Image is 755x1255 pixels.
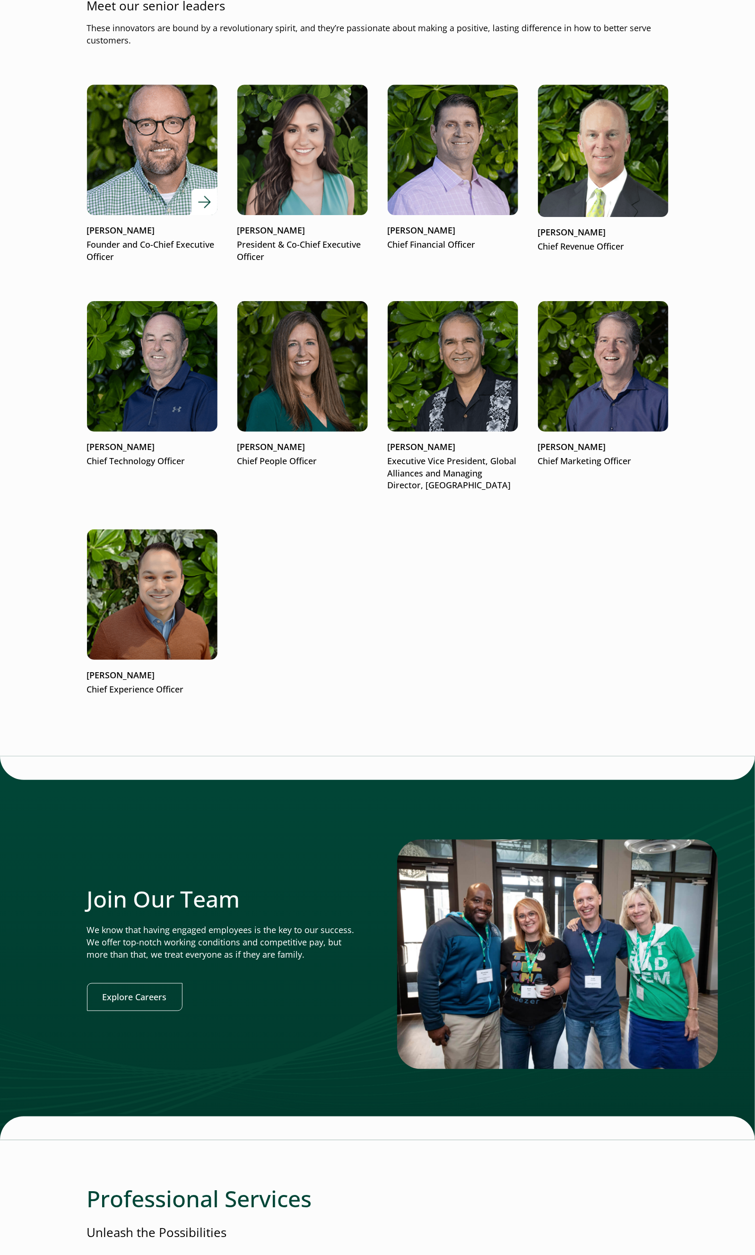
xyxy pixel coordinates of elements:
[538,441,668,453] p: [PERSON_NAME]
[87,1224,668,1242] p: Unleash the Possibilities
[237,85,368,263] a: [PERSON_NAME]President & Co-Chief Executive Officer
[388,441,518,453] p: [PERSON_NAME]
[87,441,217,453] p: [PERSON_NAME]
[388,239,518,251] p: Chief Financial Officer
[87,301,217,432] img: Kevin Wilson
[87,85,217,263] a: Matt McConnell[PERSON_NAME]Founder and Co-Chief Executive Officer
[388,85,518,251] a: Bryan Jones[PERSON_NAME]Chief Financial Officer
[87,529,217,696] a: [PERSON_NAME]Chief Experience Officer
[87,455,217,467] p: Chief Technology Officer
[538,455,668,467] p: Chief Marketing Officer
[87,239,217,263] p: Founder and Co-Chief Executive Officer
[538,301,668,432] img: Tom Russell
[74,71,230,228] img: Matt McConnell
[388,301,518,432] img: Haresh Gangwani
[538,85,668,253] a: [PERSON_NAME]Chief Revenue Officer
[388,301,518,492] a: Haresh Gangwani[PERSON_NAME]Executive Vice President, Global Alliances and Managing Director, [GE...
[87,225,217,237] p: [PERSON_NAME]
[87,669,217,682] p: [PERSON_NAME]
[397,840,718,1069] img: Group of 4 men and women on the Intradiem team smiling
[237,455,368,467] p: Chief People Officer
[87,684,217,696] p: Chief Experience Officer
[237,225,368,237] p: [PERSON_NAME]
[538,241,668,253] p: Chief Revenue Officer
[538,226,668,239] p: [PERSON_NAME]
[87,924,358,961] p: We know that having engaged employees is the key to our success. We offer top-notch working condi...
[237,301,368,467] a: Kim Hiler[PERSON_NAME]Chief People Officer
[388,455,518,492] p: Executive Vice President, Global Alliances and Managing Director, [GEOGRAPHIC_DATA]
[538,301,668,467] a: Tom Russell[PERSON_NAME]Chief Marketing Officer
[237,301,368,432] img: Kim Hiler
[388,85,518,215] img: Bryan Jones
[87,1186,668,1213] h2: Professional Services
[87,301,217,467] a: Kevin Wilson[PERSON_NAME]Chief Technology Officer
[388,225,518,237] p: [PERSON_NAME]
[237,239,368,263] p: President & Co-Chief Executive Officer
[87,983,182,1011] a: Explore Careers
[87,22,668,47] p: These innovators are bound by a revolutionary spirit, and they’re passionate about making a posit...
[87,885,358,913] h2: Join Our Team
[237,441,368,453] p: [PERSON_NAME]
